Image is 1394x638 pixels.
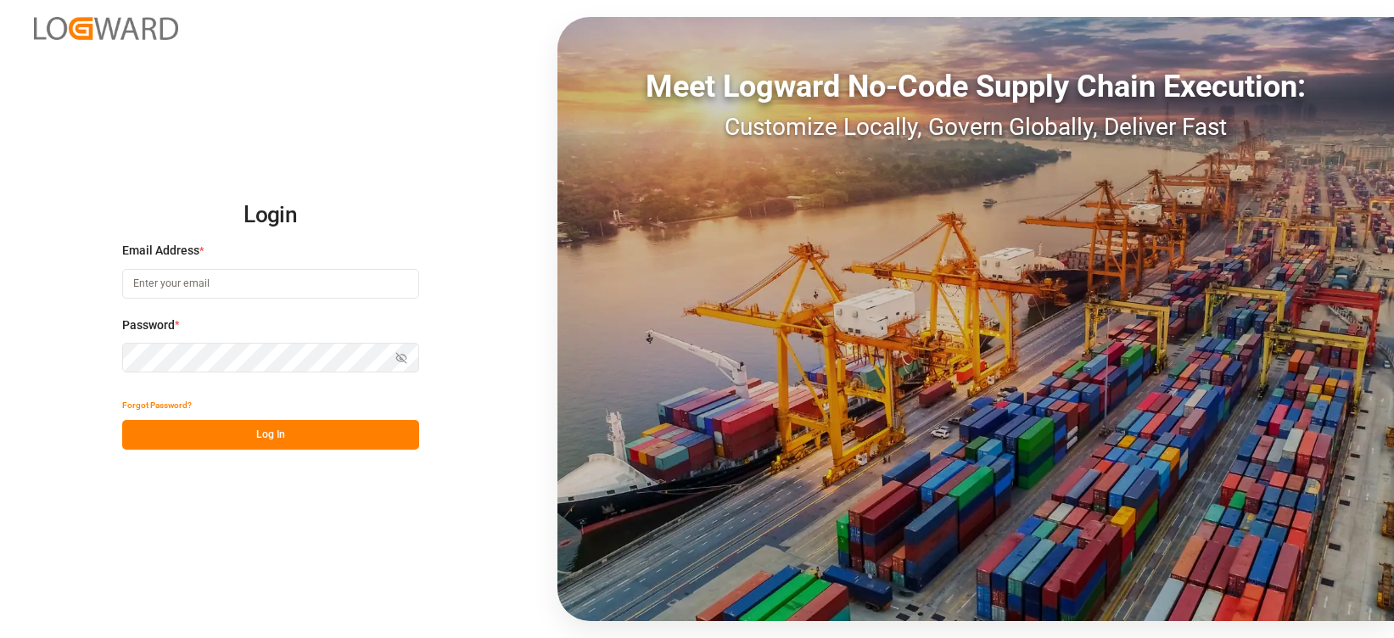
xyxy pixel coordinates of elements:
[122,316,175,334] span: Password
[557,109,1394,145] div: Customize Locally, Govern Globally, Deliver Fast
[34,17,178,40] img: Logward_new_orange.png
[122,242,199,260] span: Email Address
[122,269,419,299] input: Enter your email
[122,420,419,450] button: Log In
[122,188,419,243] h2: Login
[122,390,192,420] button: Forgot Password?
[557,64,1394,109] div: Meet Logward No-Code Supply Chain Execution:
